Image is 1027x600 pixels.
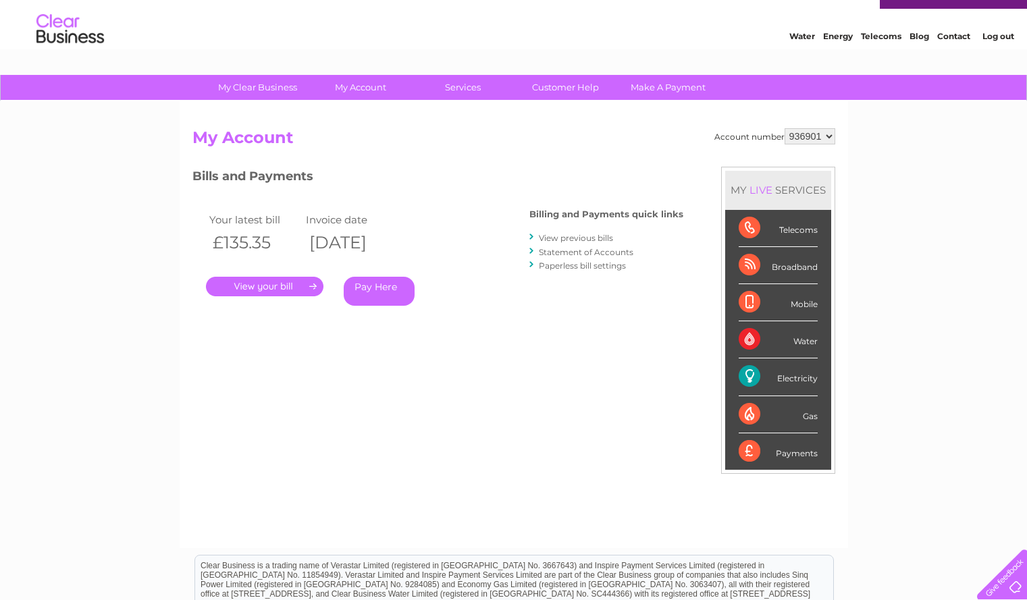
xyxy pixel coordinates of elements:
a: My Clear Business [202,75,313,100]
div: Telecoms [739,210,818,247]
a: Make A Payment [612,75,724,100]
a: My Account [305,75,416,100]
a: Telecoms [861,57,901,67]
th: [DATE] [302,229,400,256]
th: £135.35 [206,229,303,256]
h4: Billing and Payments quick links [529,209,683,219]
a: 0333 014 3131 [772,7,866,24]
div: Gas [739,396,818,433]
a: Blog [910,57,929,67]
div: LIVE [747,184,775,196]
h3: Bills and Payments [192,167,683,190]
div: Electricity [739,358,818,396]
div: Account number [714,128,835,144]
div: Water [739,321,818,358]
div: Payments [739,433,818,470]
a: Contact [937,57,970,67]
a: Customer Help [510,75,621,100]
a: Paperless bill settings [539,261,626,271]
h2: My Account [192,128,835,154]
a: View previous bills [539,233,613,243]
img: logo.png [36,35,105,76]
a: Log out [982,57,1014,67]
div: Mobile [739,284,818,321]
a: Energy [823,57,853,67]
a: Water [789,57,815,67]
a: . [206,277,323,296]
a: Statement of Accounts [539,247,633,257]
div: Broadband [739,247,818,284]
a: Services [407,75,519,100]
div: Clear Business is a trading name of Verastar Limited (registered in [GEOGRAPHIC_DATA] No. 3667643... [195,7,833,65]
div: MY SERVICES [725,171,831,209]
td: Invoice date [302,211,400,229]
td: Your latest bill [206,211,303,229]
a: Pay Here [344,277,415,306]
